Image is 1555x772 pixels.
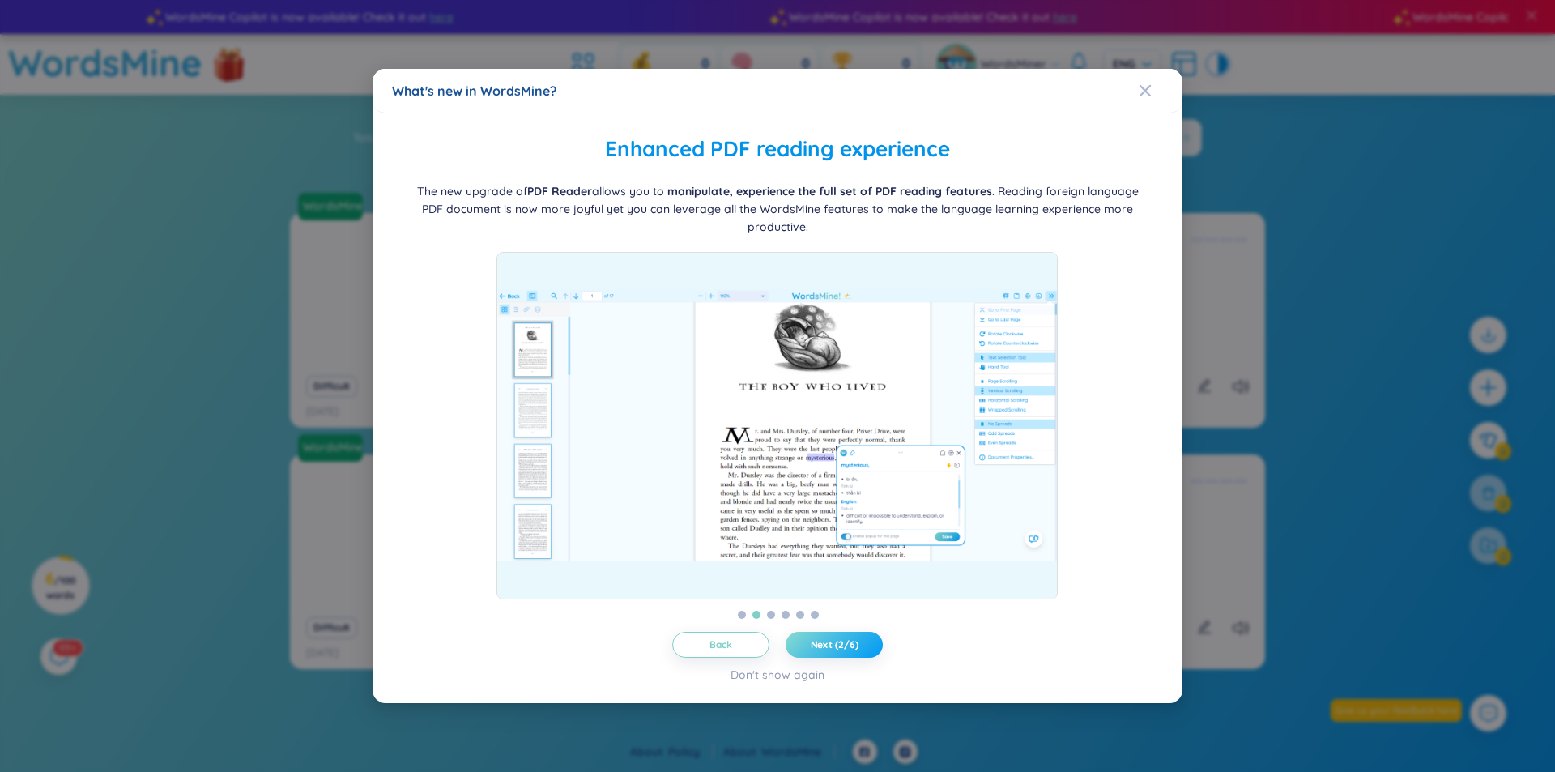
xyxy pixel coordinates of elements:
h2: Enhanced PDF reading experience [392,133,1163,166]
span: Next (2/6) [811,638,858,651]
b: PDF Reader [527,184,592,198]
b: manipulate, experience the full set of PDF reading features [667,184,992,198]
button: 1 [738,611,746,619]
div: What's new in WordsMine? [392,82,1163,100]
button: 4 [782,611,790,619]
button: 5 [796,611,804,619]
button: 2 [752,611,760,619]
button: Back [672,632,769,658]
div: Don't show again [731,666,824,684]
span: Back [709,638,733,651]
span: The new upgrade of allows you to . Reading foreign language PDF document is now more joyful yet y... [417,184,1139,234]
button: 6 [811,611,819,619]
button: Next (2/6) [786,632,883,658]
button: 3 [767,611,775,619]
button: Close [1139,69,1182,113]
